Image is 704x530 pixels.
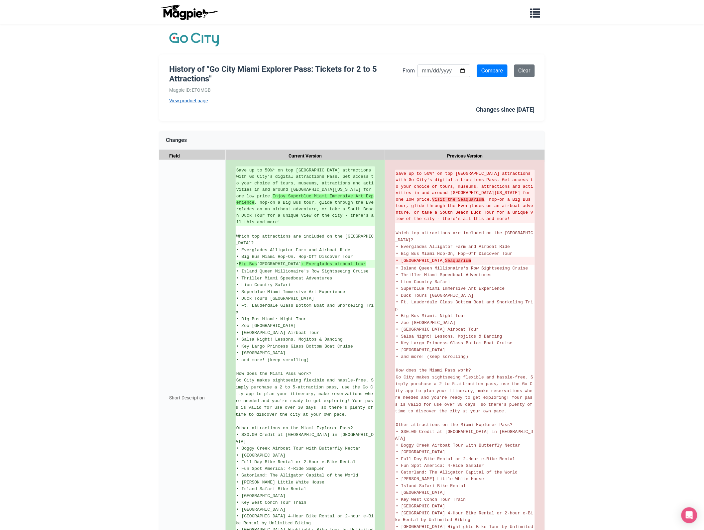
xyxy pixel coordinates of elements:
span: • Island Safari Bike Rental [396,484,466,489]
span: • Fun Spot America: 4-Ride Sampler [396,463,484,468]
span: • Full Day Bike Rental or 2-Hour e-Bike Rental [236,460,356,465]
span: • Boggy Creek Airboat Tour with Butterfly Nectar [396,443,520,448]
span: • Superblue Miami Immersive Art Experience [236,289,345,294]
span: • [GEOGRAPHIC_DATA] [236,507,286,512]
img: Company Logo [169,31,219,48]
span: • Lion Country Safari [396,279,450,284]
span: • $30.00 Credit at [GEOGRAPHIC_DATA] in [GEOGRAPHIC_DATA] [236,432,374,444]
span: • Big Bus Miami Hop-On, Hop-Off Discover Tour [396,251,513,256]
strong: Seaquarium [445,258,471,263]
span: • Thriller Miami Speedboat Adventures [396,272,492,277]
span: • Duck Tours [GEOGRAPHIC_DATA] [396,293,474,298]
span: • Full Day Bike Rental or 2-Hour e-Bike Rental [396,457,515,462]
span: • Salsa Night! Lessons, Mojitos & Dancing [236,337,343,342]
div: Changes since [DATE] [476,105,535,115]
span: • Thriller Miami Speedboat Adventures [236,276,332,281]
span: • [GEOGRAPHIC_DATA] [396,450,445,455]
div: Magpie ID: ETOMGB [169,86,403,94]
span: • Duck Tours [GEOGRAPHIC_DATA] [236,296,314,301]
span: How does the Miami Pass work? [396,368,471,373]
span: • [PERSON_NAME] Little White House [396,477,484,482]
span: Which top attractions are included on the [GEOGRAPHIC_DATA]? [395,231,533,243]
a: View product page [169,97,403,104]
span: Which top attractions are included on the [GEOGRAPHIC_DATA]? [236,234,374,246]
span: • [GEOGRAPHIC_DATA] Airboat Tour [396,327,479,332]
span: How does the Miami Pass work? [236,371,311,376]
span: • Island Safari Bike Rental [236,487,306,492]
span: • [GEOGRAPHIC_DATA] [396,504,445,509]
span: • and more! (keep scrolling) [396,354,468,359]
del: • [GEOGRAPHIC_DATA] [396,258,534,264]
span: • Everglades Alligator Farm and Airboat Ride [236,248,350,253]
span: • Superblue Miami Immersive Art Experience [396,286,505,291]
a: Clear [514,64,535,77]
span: • Ft. Lauderdale Glass Bottom Boat and Snorkeling Trip [395,300,533,312]
div: Previous Version [385,150,545,162]
span: • [GEOGRAPHIC_DATA] [236,351,286,356]
span: • Fun Spot America: 4-Ride Sampler [236,467,324,472]
span: • Island Queen Millionaire's Row Sightseeing Cruise [236,269,369,274]
ins: • [GEOGRAPHIC_DATA] [236,261,374,267]
span: • Key Largo Princess Glass Bottom Boat Cruise [236,344,353,349]
strong: : Everglades airboat tour [301,262,366,266]
h1: History of "Go City Miami Explorer Pass: Tickets for 2 to 5 Attractions" [169,64,403,84]
span: • Key Largo Princess Glass Bottom Boat Cruise [396,341,513,346]
span: • Key West Conch Tour Train [396,497,466,502]
div: Changes [159,131,545,150]
span: • [GEOGRAPHIC_DATA] 4-Hour Bike Rental or 2-hour e-Bike Rental by Unlimited Biking [236,514,374,526]
span: • [GEOGRAPHIC_DATA] [396,490,445,495]
span: • $30.00 Credit at [GEOGRAPHIC_DATA] in [GEOGRAPHIC_DATA] [395,429,533,441]
img: logo-ab69f6fb50320c5b225c76a69d11143b.png [159,4,219,20]
span: • Gatorland: The Alligator Capital of the World [396,470,518,475]
span: • Gatorland: The Alligator Capital of the World [236,473,358,478]
span: • [PERSON_NAME] Little White House [236,480,324,485]
span: • [GEOGRAPHIC_DATA] 4-Hour Bike Rental or 2-hour e-Bike Rental by Unlimited Biking [395,511,533,523]
div: Open Intercom Messenger [681,507,697,523]
span: • Key West Conch Tour Train [236,500,306,505]
span: • Zoo [GEOGRAPHIC_DATA] [236,323,296,328]
span: Go City makes sightseeing flexible and hassle-free. Simply purchase a 2 to 5-attraction pass, use... [395,375,535,414]
ins: Save up to 50%* on top [GEOGRAPHIC_DATA] attractions with Go City's digital attractions Pass. Get... [236,167,374,226]
span: • [GEOGRAPHIC_DATA] [236,453,286,458]
strong: Big Bus [239,262,257,266]
span: Other attractions on the Miami Explorer Pass? [396,422,513,427]
span: • Boggy Creek Airboat Tour with Butterfly Nectar [236,446,361,451]
span: • and more! (keep scrolling) [236,358,309,363]
strong: Visit the Seaquarium [432,197,484,202]
span: • Zoo [GEOGRAPHIC_DATA] [396,320,455,325]
strong: Enjoy Superblue Miami Immersive Art Experience [236,194,374,205]
span: • Salsa Night! Lessons, Mojitos & Dancing [396,334,502,339]
input: Compare [477,64,508,77]
label: From [403,66,415,75]
span: • [GEOGRAPHIC_DATA] [236,494,286,499]
span: • [GEOGRAPHIC_DATA] Airboat Tour [236,330,319,335]
del: Save up to 50%* on top [GEOGRAPHIC_DATA] attractions with Go City's digital attractions Pass. Get... [396,170,534,222]
span: • Lion Country Safari [236,282,291,287]
span: • Ft. Lauderdale Glass Bottom Boat and Snorkeling Trip [236,303,374,315]
span: Go City makes sightseeing flexible and hassle-free. Simply purchase a 2 to 5-attraction pass, use... [236,378,376,417]
span: • [GEOGRAPHIC_DATA] [396,348,445,353]
div: Current Version [226,150,385,162]
span: • Big Bus Miami Hop-On, Hop-Off Discover Tour [236,254,353,259]
span: • Big Bus Miami: Night Tour [396,313,466,318]
div: Field [159,150,226,162]
span: • Big Bus Miami: Night Tour [236,317,306,322]
span: Other attractions on the Miami Explorer Pass? [236,426,353,431]
span: • Island Queen Millionaire's Row Sightseeing Cruise [396,266,528,271]
span: • Everglades Alligator Farm and Airboat Ride [396,244,510,249]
